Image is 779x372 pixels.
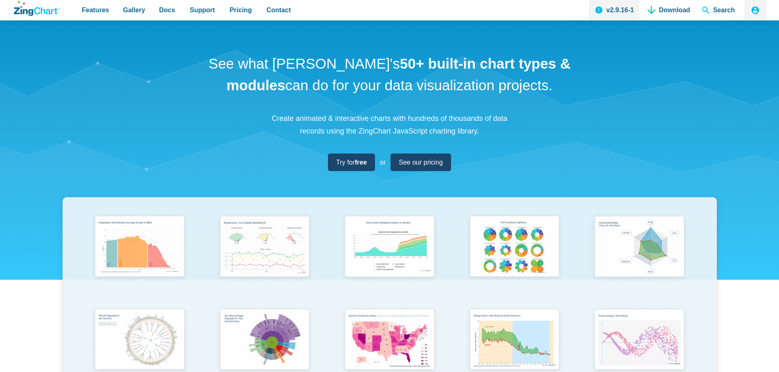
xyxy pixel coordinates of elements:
[577,212,702,305] a: Animated Radar Chart ft. Pet Data
[380,157,386,168] span: or
[267,112,512,137] p: Create animated & interactive charts with hundreds of thousands of data records using the ZingCha...
[14,1,60,16] a: ZingChart Logo. Click to return to the homepage
[399,157,443,168] span: See our pricing
[82,4,109,16] span: Features
[355,159,367,166] strong: free
[328,154,375,171] a: Try forfree
[391,154,451,171] a: See our pricing
[267,4,291,16] span: Contact
[159,4,175,16] span: Docs
[77,212,202,305] a: Population Distribution by Age Group in 2052
[452,212,577,305] a: Pie Transform Options
[227,56,570,93] strong: 50+ built-in chart types & modules
[190,4,215,16] span: Support
[327,212,452,305] a: Area Chart (Displays Nodes on Hover)
[206,53,574,96] h1: See what [PERSON_NAME]'s can do for your data visualization projects.
[215,212,314,283] img: Responsive Live Update Dashboard
[465,212,564,283] img: Pie Transform Options
[123,4,145,16] span: Gallery
[339,212,439,283] img: Area Chart (Displays Nodes on Hover)
[336,157,367,168] span: Try for
[90,212,189,283] img: Population Distribution by Age Group in 2052
[589,212,689,283] img: Animated Radar Chart ft. Pet Data
[202,212,327,305] a: Responsive Live Update Dashboard
[229,4,251,16] span: Pricing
